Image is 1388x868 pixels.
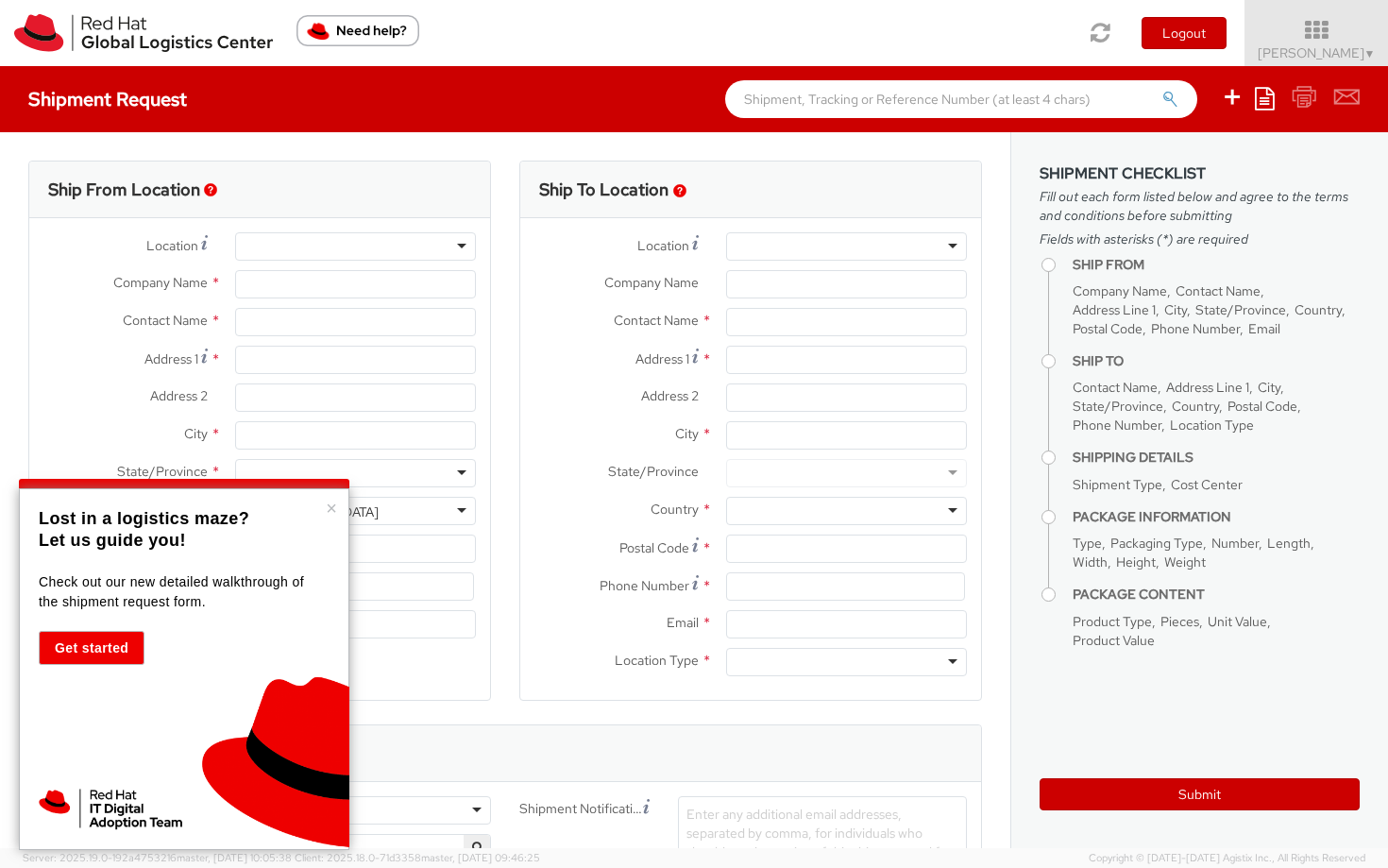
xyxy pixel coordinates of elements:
span: Unit Value [1208,613,1267,630]
span: master, [DATE] 10:05:38 [177,851,292,864]
span: State/Province [1073,398,1163,415]
h4: Package Information [1073,510,1360,524]
span: City [1258,379,1280,396]
span: State/Province [608,463,699,480]
span: Shipment Notification [519,799,643,819]
span: Location [146,237,198,254]
span: Country [1172,398,1219,415]
p: Check out our new detailed walkthrough of the shipment request form. [39,572,325,612]
button: Need help? [296,15,419,46]
span: Location Type [615,652,699,669]
span: Packaging Type [1110,535,1203,552]
span: Phone Number [600,577,689,594]
span: Address Line 1 [1073,301,1156,318]
strong: Let us guide you! [39,531,186,550]
button: Close [326,499,337,518]
span: Client: 2025.18.0-71d3358 [295,851,540,864]
span: Pieces [1160,613,1199,630]
h3: Ship From Location [48,180,200,199]
span: Address 1 [635,350,689,367]
h4: Package Content [1073,587,1360,602]
input: Shipment, Tracking or Reference Number (at least 4 chars) [725,80,1197,118]
span: State/Province [117,463,208,480]
h3: Ship To Location [539,180,669,199]
span: Country [651,501,699,518]
span: State/Province [1195,301,1286,318]
span: Weight [1164,553,1206,570]
span: Postal Code [1073,320,1143,337]
h3: Shipment Checklist [1040,165,1360,182]
span: Width [1073,553,1108,570]
span: Address 2 [641,387,699,404]
span: Contact Name [1176,282,1261,299]
span: Company Name [113,274,208,291]
span: Height [1116,553,1156,570]
span: Cost Center [1171,476,1243,493]
span: Number [1211,535,1259,552]
span: Server: 2025.19.0-192a4753216 [23,851,292,864]
span: Product Value [1073,632,1155,649]
span: Shipment Type [1073,476,1162,493]
h4: Shipping Details [1073,451,1360,465]
h4: Ship To [1073,354,1360,368]
span: Contact Name [1073,379,1158,396]
span: Contact Name [614,312,699,329]
h4: Ship From [1073,258,1360,272]
span: Location Type [1170,417,1254,434]
span: City [1164,301,1187,318]
span: ▼ [1364,46,1376,61]
span: Phone Number [1151,320,1240,337]
button: Logout [1142,17,1227,49]
span: Address 2 [150,387,208,404]
button: Submit [1040,778,1360,810]
span: Phone Number [1073,417,1161,434]
span: Length [1267,535,1311,552]
span: Email [1248,320,1280,337]
span: Location [637,237,689,254]
span: Copyright © [DATE]-[DATE] Agistix Inc., All Rights Reserved [1089,851,1365,866]
span: Company Name [1073,282,1167,299]
span: Fields with asterisks (*) are required [1040,230,1360,248]
h4: Shipment Request [28,89,187,110]
span: Product Type [1073,613,1152,630]
span: City [675,425,699,442]
span: Postal Code [1227,398,1297,415]
span: Contact Name [123,312,208,329]
span: City [184,425,208,442]
span: Country [1295,301,1342,318]
button: Get started [39,631,144,665]
span: Type [1073,535,1102,552]
span: Address 1 [144,350,198,367]
strong: Lost in a logistics maze? [39,509,249,528]
span: Company Name [604,274,699,291]
span: Address Line 1 [1166,379,1249,396]
span: [PERSON_NAME] [1258,44,1376,61]
img: rh-logistics-00dfa346123c4ec078e1.svg [14,14,273,52]
span: Postal Code [619,539,689,556]
span: Fill out each form listed below and agree to the terms and conditions before submitting [1040,187,1360,225]
span: master, [DATE] 09:46:25 [421,851,540,864]
span: Email [667,614,699,631]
